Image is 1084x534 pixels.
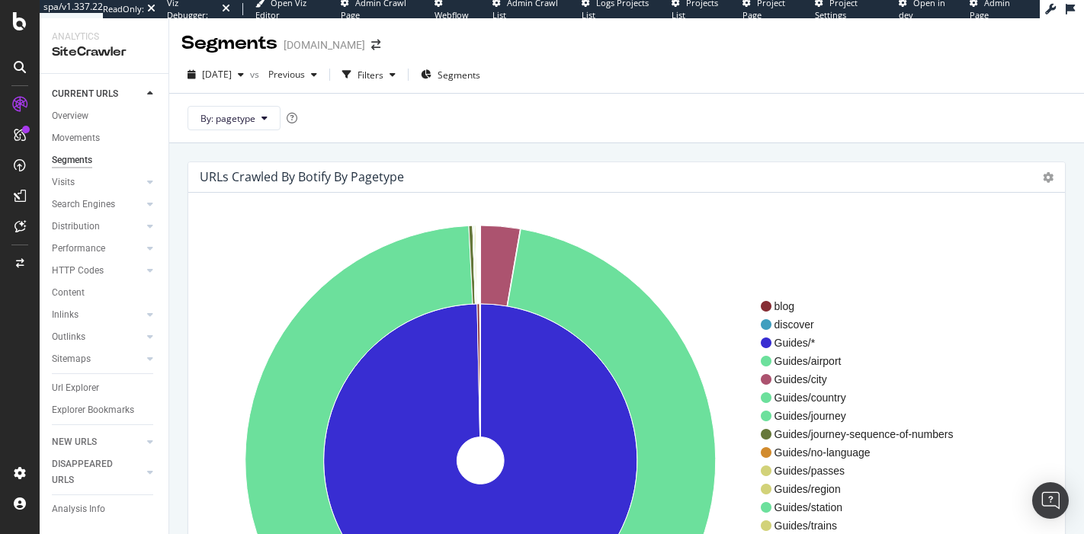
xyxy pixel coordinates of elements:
[52,434,97,450] div: NEW URLS
[435,9,469,21] span: Webflow
[52,108,88,124] div: Overview
[371,40,380,50] div: arrow-right-arrow-left
[52,263,143,279] a: HTTP Codes
[52,285,158,301] a: Content
[250,68,262,81] span: vs
[775,353,954,369] span: Guides/airport
[1043,172,1054,183] i: Options
[52,130,158,146] a: Movements
[200,167,404,187] h4: URLs Crawled By Botify By pagetype
[358,69,383,82] div: Filters
[103,3,144,15] div: ReadOnly:
[52,380,158,396] a: Url Explorer
[775,518,954,533] span: Guides/trains
[202,68,232,81] span: 2025 Sep. 1st
[52,197,143,213] a: Search Engines
[52,152,92,168] div: Segments
[52,241,105,257] div: Performance
[181,62,250,87] button: [DATE]
[52,307,79,323] div: Inlinks
[200,112,255,125] span: By: pagetype
[52,501,158,517] a: Analysis Info
[775,500,954,515] span: Guides/station
[52,456,129,488] div: DISAPPEARED URLS
[775,408,954,424] span: Guides/journey
[52,351,143,367] a: Sitemaps
[52,197,115,213] div: Search Engines
[775,335,954,350] span: Guides/*
[52,241,143,257] a: Performance
[52,329,143,345] a: Outlinks
[775,317,954,332] span: discover
[52,174,75,190] div: Visits
[52,43,156,61] div: SiteCrawler
[52,380,99,396] div: Url Explorer
[52,174,143,190] a: Visits
[52,30,156,43] div: Analytics
[52,108,158,124] a: Overview
[52,307,143,323] a: Inlinks
[775,427,954,442] span: Guides/journey-sequence-of-numbers
[52,263,104,279] div: HTTP Codes
[52,285,85,301] div: Content
[262,62,323,87] button: Previous
[336,62,402,87] button: Filters
[775,299,954,314] span: blog
[284,37,365,53] div: [DOMAIN_NAME]
[52,86,118,102] div: CURRENT URLS
[52,456,143,488] a: DISAPPEARED URLS
[438,69,480,82] span: Segments
[52,434,143,450] a: NEW URLS
[188,106,281,130] button: By: pagetype
[775,372,954,387] span: Guides/city
[52,329,85,345] div: Outlinks
[52,501,105,517] div: Analysis Info
[262,68,305,81] span: Previous
[775,390,954,405] span: Guides/country
[52,152,158,168] a: Segments
[52,219,143,235] a: Distribution
[52,402,158,418] a: Explorer Bookmarks
[52,351,91,367] div: Sitemaps
[775,445,954,460] span: Guides/no-language
[415,62,486,87] button: Segments
[52,219,100,235] div: Distribution
[52,130,100,146] div: Movements
[1032,482,1069,519] div: Open Intercom Messenger
[52,86,143,102] a: CURRENT URLS
[52,402,134,418] div: Explorer Bookmarks
[775,463,954,478] span: Guides/passes
[181,30,277,56] div: Segments
[775,481,954,497] span: Guides/region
